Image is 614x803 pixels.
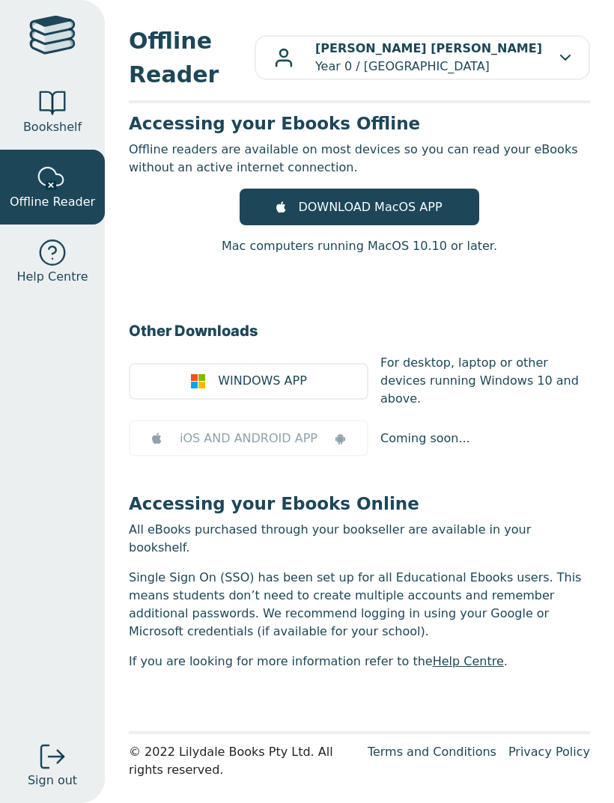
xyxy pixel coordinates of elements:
[129,112,590,135] h3: Accessing your Ebooks Offline
[129,24,255,91] span: Offline Reader
[129,569,590,641] p: Single Sign On (SSO) has been set up for all Educational Ebooks users. This means students don’t ...
[16,268,88,286] span: Help Centre
[129,743,356,779] div: © 2022 Lilydale Books Pty Ltd. All rights reserved.
[315,40,542,76] p: Year 0 / [GEOGRAPHIC_DATA]
[255,35,590,80] button: [PERSON_NAME] [PERSON_NAME]Year 0 / [GEOGRAPHIC_DATA]
[298,198,442,216] span: DOWNLOAD MacOS APP
[433,654,504,668] a: Help Centre
[180,430,317,448] span: iOS AND ANDROID APP
[222,237,497,255] p: Mac computers running MacOS 10.10 or later.
[218,372,307,390] span: WINDOWS APP
[368,745,496,759] a: Terms and Conditions
[129,320,590,342] h3: Other Downloads
[380,354,590,408] p: For desktop, laptop or other devices running Windows 10 and above.
[129,653,590,671] p: If you are looking for more information refer to the .
[129,141,590,177] p: Offline readers are available on most devices so you can read your eBooks without an active inter...
[23,118,82,136] span: Bookshelf
[508,745,590,759] a: Privacy Policy
[28,772,77,790] span: Sign out
[380,430,470,448] p: Coming soon...
[129,521,590,557] p: All eBooks purchased through your bookseller are available in your bookshelf.
[129,363,368,400] a: WINDOWS APP
[315,41,542,55] b: [PERSON_NAME] [PERSON_NAME]
[10,193,95,211] span: Offline Reader
[240,189,479,225] a: DOWNLOAD MacOS APP
[129,492,590,515] h3: Accessing your Ebooks Online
